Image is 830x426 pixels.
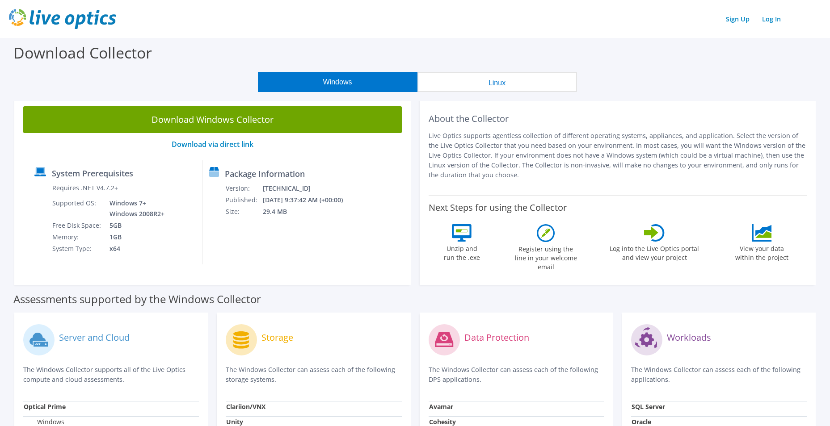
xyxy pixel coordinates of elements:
td: Windows 7+ Windows 2008R2+ [103,197,166,220]
td: Version: [225,183,262,194]
strong: SQL Server [632,402,665,411]
label: System Prerequisites [52,169,133,178]
label: Package Information [225,169,305,178]
p: The Windows Collector supports all of the Live Optics compute and cloud assessments. [23,365,199,384]
label: Next Steps for using the Collector [429,202,567,213]
h2: About the Collector [429,113,807,124]
td: System Type: [52,243,103,255]
label: Register using the line in your welcome email [512,242,579,271]
strong: Avamar [429,402,453,411]
td: Published: [225,194,262,206]
p: Live Optics supports agentless collection of different operating systems, appliances, and applica... [429,131,807,180]
p: The Windows Collector can assess each of the following applications. [631,365,807,384]
td: Free Disk Space: [52,220,103,231]
p: The Windows Collector can assess each of the following storage systems. [226,365,401,384]
button: Linux [417,72,577,92]
label: Server and Cloud [59,333,130,342]
td: Size: [225,206,262,217]
label: Workloads [667,333,711,342]
strong: Oracle [632,418,651,426]
td: 29.4 MB [262,206,355,217]
strong: Cohesity [429,418,456,426]
td: [DATE] 9:37:42 AM (+00:00) [262,194,355,206]
a: Sign Up [721,13,754,25]
label: Data Protection [464,333,529,342]
a: Download Windows Collector [23,106,402,133]
strong: Optical Prime [24,402,66,411]
td: Supported OS: [52,197,103,220]
label: Requires .NET V4.7.2+ [52,184,118,192]
label: View your data within the project [729,242,794,262]
a: Log In [758,13,785,25]
button: Windows [258,72,417,92]
td: Memory: [52,231,103,243]
td: [TECHNICAL_ID] [262,183,355,194]
td: 5GB [103,220,166,231]
a: Download via direct link [172,139,253,149]
label: Storage [261,333,293,342]
label: Download Collector [13,42,152,63]
td: 1GB [103,231,166,243]
label: Log into the Live Optics portal and view your project [609,242,699,262]
label: Unzip and run the .exe [441,242,482,262]
p: The Windows Collector can assess each of the following DPS applications. [429,365,604,384]
strong: Unity [226,418,243,426]
img: live_optics_svg.svg [9,9,116,29]
td: x64 [103,243,166,255]
strong: Clariion/VNX [226,402,265,411]
label: Assessments supported by the Windows Collector [13,295,261,304]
